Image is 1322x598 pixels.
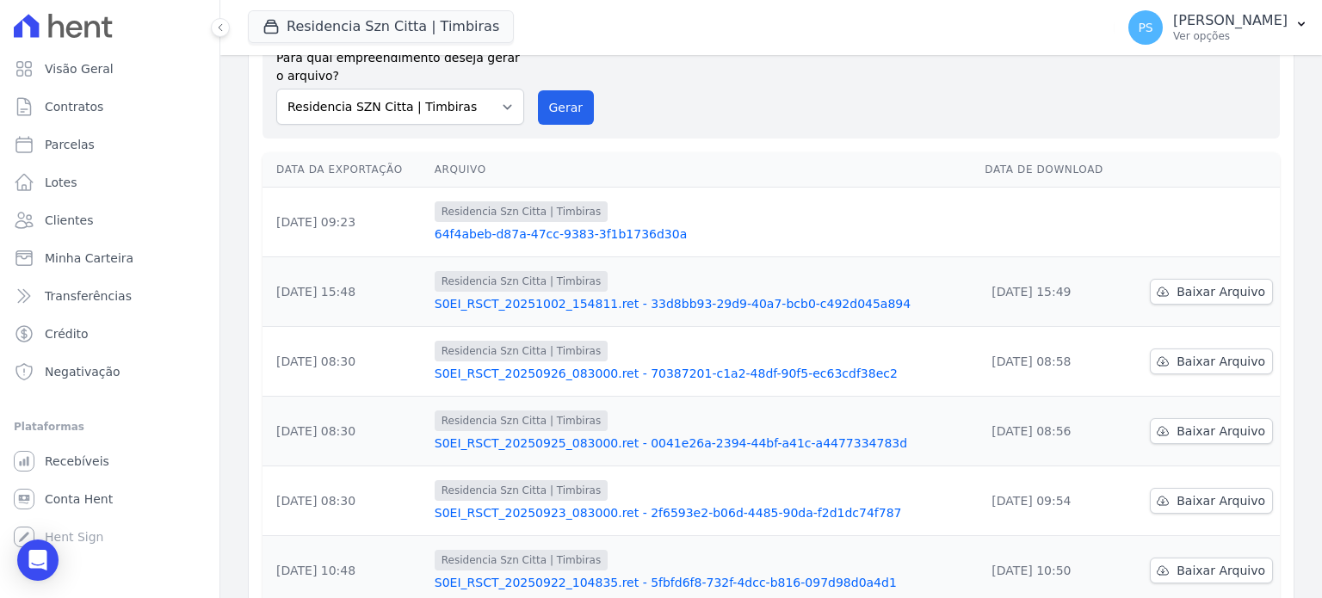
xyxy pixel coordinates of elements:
[45,325,89,342] span: Crédito
[14,416,206,437] div: Plataformas
[435,271,608,292] span: Residencia Szn Citta | Timbiras
[7,241,213,275] a: Minha Carteira
[45,490,113,508] span: Conta Hent
[1177,283,1265,300] span: Baixar Arquivo
[1115,3,1322,52] button: PS [PERSON_NAME] Ver opções
[1150,488,1273,514] a: Baixar Arquivo
[7,165,213,200] a: Lotes
[263,188,428,257] td: [DATE] 09:23
[435,574,972,591] a: S0EI_RSCT_20250922_104835.ret - 5fbfd6f8-732f-4dcc-b816-097d98d0a4d1
[978,466,1126,536] td: [DATE] 09:54
[978,327,1126,397] td: [DATE] 08:58
[7,203,213,237] a: Clientes
[1177,422,1265,440] span: Baixar Arquivo
[263,257,428,327] td: [DATE] 15:48
[263,466,428,536] td: [DATE] 08:30
[7,482,213,516] a: Conta Hent
[45,136,95,153] span: Parcelas
[263,152,428,188] th: Data da Exportação
[435,201,608,222] span: Residencia Szn Citta | Timbiras
[435,341,608,361] span: Residencia Szn Citta | Timbiras
[276,42,524,85] label: Para qual empreendimento deseja gerar o arquivo?
[7,317,213,351] a: Crédito
[7,444,213,478] a: Recebíveis
[1150,348,1273,374] a: Baixar Arquivo
[45,60,114,77] span: Visão Geral
[538,90,595,125] button: Gerar
[7,354,213,389] a: Negativação
[45,453,109,470] span: Recebíveis
[1150,558,1273,583] a: Baixar Arquivo
[17,539,59,581] div: Open Intercom Messenger
[435,480,608,501] span: Residencia Szn Citta | Timbiras
[263,327,428,397] td: [DATE] 08:30
[435,435,972,452] a: S0EI_RSCT_20250925_083000.ret - 0041e26a-2394-44bf-a41c-a4477334783d
[1177,353,1265,370] span: Baixar Arquivo
[435,550,608,570] span: Residencia Szn Citta | Timbiras
[435,225,972,243] a: 64f4abeb-d87a-47cc-9383-3f1b1736d30a
[978,152,1126,188] th: Data de Download
[428,152,979,188] th: Arquivo
[1173,12,1288,29] p: [PERSON_NAME]
[7,52,213,86] a: Visão Geral
[1138,22,1152,34] span: PS
[1150,279,1273,305] a: Baixar Arquivo
[45,250,133,267] span: Minha Carteira
[248,10,514,43] button: Residencia Szn Citta | Timbiras
[435,410,608,431] span: Residencia Szn Citta | Timbiras
[45,174,77,191] span: Lotes
[435,365,972,382] a: S0EI_RSCT_20250926_083000.ret - 70387201-c1a2-48df-90f5-ec63cdf38ec2
[7,127,213,162] a: Parcelas
[1177,562,1265,579] span: Baixar Arquivo
[435,295,972,312] a: S0EI_RSCT_20251002_154811.ret - 33d8bb93-29d9-40a7-bcb0-c492d045a894
[263,397,428,466] td: [DATE] 08:30
[1173,29,1288,43] p: Ver opções
[45,287,132,305] span: Transferências
[978,397,1126,466] td: [DATE] 08:56
[45,363,120,380] span: Negativação
[45,212,93,229] span: Clientes
[978,257,1126,327] td: [DATE] 15:49
[435,504,972,521] a: S0EI_RSCT_20250923_083000.ret - 2f6593e2-b06d-4485-90da-f2d1dc74f787
[7,279,213,313] a: Transferências
[1150,418,1273,444] a: Baixar Arquivo
[45,98,103,115] span: Contratos
[7,89,213,124] a: Contratos
[1177,492,1265,509] span: Baixar Arquivo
